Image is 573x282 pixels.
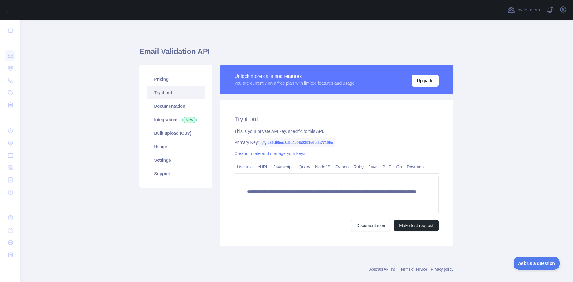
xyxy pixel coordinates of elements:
span: Invite users [516,6,540,14]
div: This is your private API key, specific to this API. [235,128,439,134]
a: Documentation [147,99,205,113]
h1: Email Validation API [139,47,453,61]
div: ... [5,199,15,211]
span: New [182,117,197,123]
a: Terms of service [400,267,427,272]
button: Upgrade [412,75,439,87]
a: Pricing [147,72,205,86]
a: Python [333,162,351,172]
div: ... [5,37,15,49]
a: Java [366,162,380,172]
div: You are currently on a free plan with limited features and usage [235,80,355,86]
a: Documentation [351,220,390,231]
div: Primary Key: [235,139,439,145]
a: Abstract API Inc. [369,267,397,272]
a: Ruby [351,162,366,172]
a: Integrations New [147,113,205,126]
div: Unlock more calls and features [235,73,355,80]
a: Create, rotate and manage your keys [235,151,305,156]
button: Make test request [394,220,438,231]
a: Live test [235,162,255,172]
a: Bulk upload (CSV) [147,126,205,140]
a: cURL [255,162,271,172]
a: Go [394,162,404,172]
iframe: Toggle Customer Support [514,257,561,270]
button: Invite users [506,5,541,15]
div: ... [5,112,15,124]
h2: Try it out [235,115,439,123]
a: Privacy policy [431,267,453,272]
a: Support [147,167,205,180]
a: Try it out [147,86,205,99]
a: Postman [404,162,426,172]
a: Settings [147,153,205,167]
a: jQuery [295,162,313,172]
a: Usage [147,140,205,153]
a: PHP [380,162,394,172]
a: NodeJS [313,162,333,172]
span: c89d95ed2a9c4e9fb2391e6cda77190e [259,138,336,147]
a: Javascript [271,162,295,172]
